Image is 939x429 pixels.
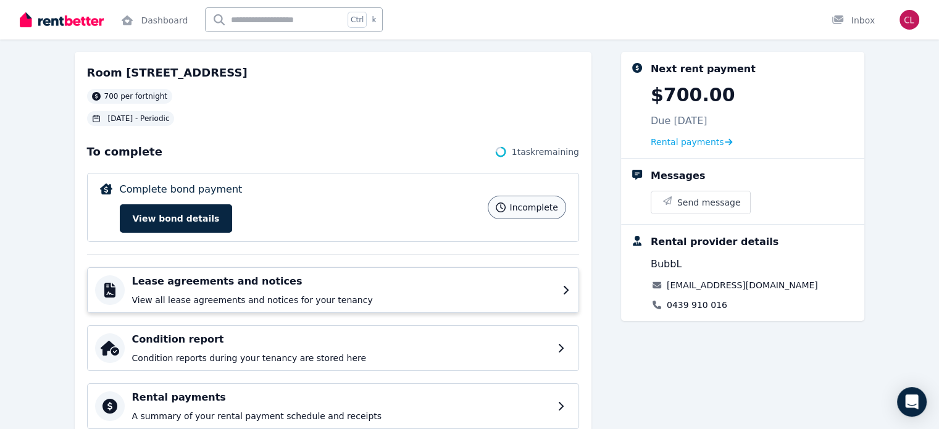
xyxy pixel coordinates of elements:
h4: Condition report [132,332,550,347]
span: Rental payments [651,136,724,148]
p: View all lease agreements and notices for your tenancy [132,294,555,306]
span: k [372,15,376,25]
span: [DATE] - Periodic [108,114,170,123]
div: Messages [651,169,705,183]
p: Due [DATE] [651,114,707,128]
img: Complete bond payment [100,183,112,194]
span: BubbL [651,257,682,272]
h4: Lease agreements and notices [132,274,555,289]
span: Ctrl [348,12,367,28]
p: A summary of your rental payment schedule and receipts [132,410,550,422]
a: Rental payments [651,136,733,148]
div: Rental provider details [651,235,778,249]
button: Send message [651,191,751,214]
h2: Room [STREET_ADDRESS] [87,64,248,81]
div: Open Intercom Messenger [897,387,927,417]
span: 700 per fortnight [104,91,168,101]
div: Next rent payment [651,62,756,77]
h4: Rental payments [132,390,550,405]
span: To complete [87,143,162,160]
p: Condition reports during your tenancy are stored here [132,352,550,364]
a: 0439 910 016 [667,299,727,311]
span: 1 task remaining [512,146,579,158]
p: $700.00 [651,84,735,106]
p: Complete bond payment [120,182,243,197]
span: Send message [677,196,741,209]
div: Inbox [832,14,875,27]
button: View bond details [120,204,233,233]
img: RentBetter [20,10,104,29]
img: calaughrin@gmail.com [899,10,919,30]
span: incomplete [509,201,557,214]
a: [EMAIL_ADDRESS][DOMAIN_NAME] [667,279,818,291]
